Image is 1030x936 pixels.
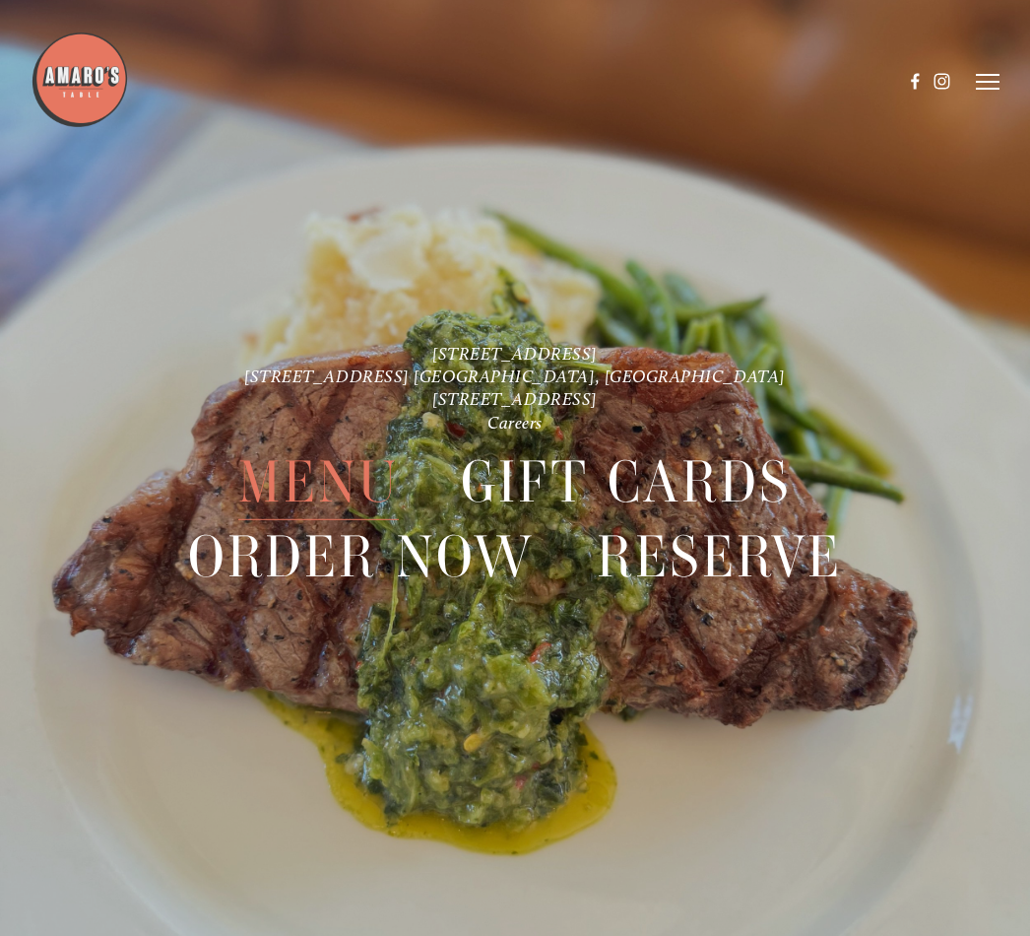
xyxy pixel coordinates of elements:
img: Amaro's Table [31,31,129,129]
a: Gift Cards [461,443,792,518]
a: Menu [238,443,399,518]
span: Order Now [188,519,535,595]
a: Order Now [188,519,535,594]
a: [STREET_ADDRESS] [GEOGRAPHIC_DATA], [GEOGRAPHIC_DATA] [244,366,786,386]
span: Gift Cards [461,443,792,519]
a: [STREET_ADDRESS] [432,342,598,363]
span: Menu [238,443,399,519]
a: [STREET_ADDRESS] [432,388,598,409]
a: Careers [487,412,543,433]
span: Reserve [597,519,843,595]
a: Reserve [597,519,843,594]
